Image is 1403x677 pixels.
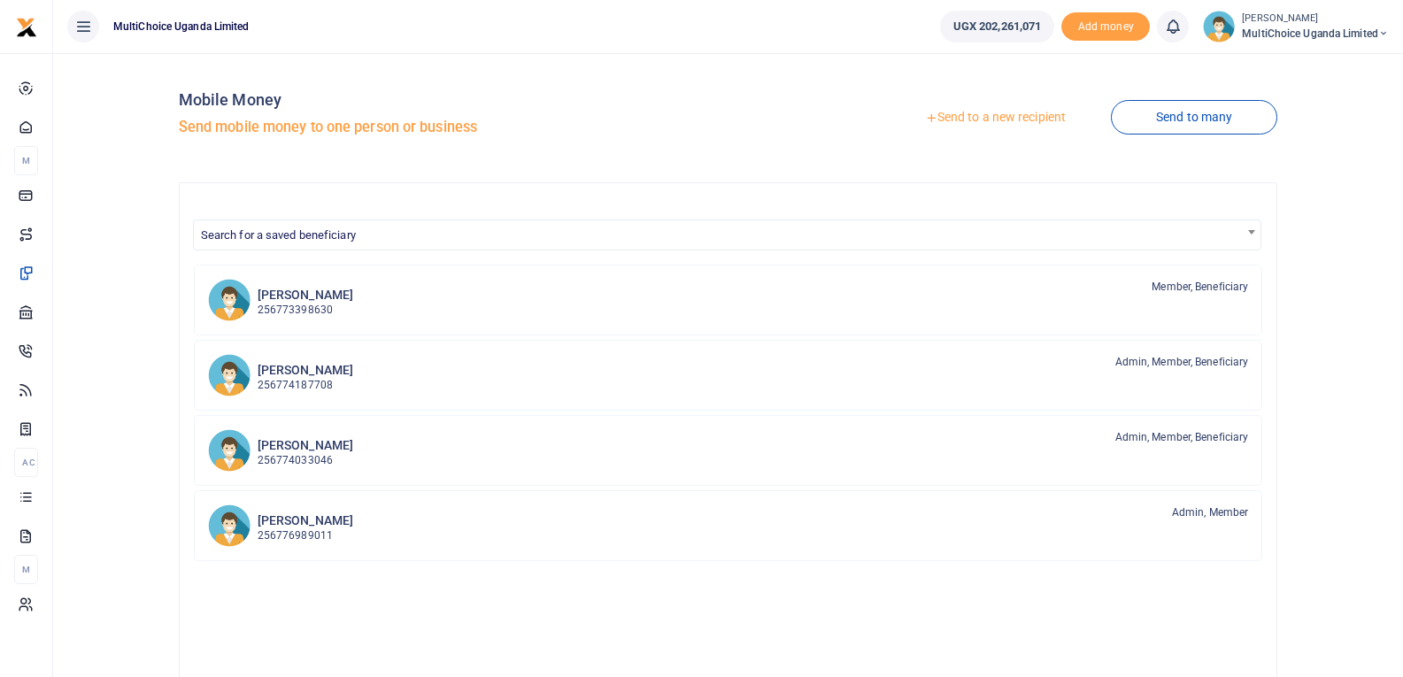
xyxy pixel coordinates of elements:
[106,19,257,35] span: MultiChoice Uganda Limited
[194,220,1261,248] span: Search for a saved beneficiary
[208,354,251,396] img: DA
[194,415,1263,486] a: MK [PERSON_NAME] 256774033046 Admin, Member, Beneficiary
[179,119,721,136] h5: Send mobile money to one person or business
[258,513,353,528] h6: [PERSON_NAME]
[194,340,1263,411] a: DA [PERSON_NAME] 256774187708 Admin, Member, Beneficiary
[179,90,721,110] h4: Mobile Money
[940,11,1055,42] a: UGX 202,261,071
[1115,429,1249,445] span: Admin, Member, Beneficiary
[1061,19,1150,32] a: Add money
[1242,12,1389,27] small: [PERSON_NAME]
[1242,26,1389,42] span: MultiChoice Uganda Limited
[953,18,1042,35] span: UGX 202,261,071
[1203,11,1235,42] img: profile-user
[1111,100,1277,135] a: Send to many
[258,302,353,319] p: 256773398630
[258,363,353,378] h6: [PERSON_NAME]
[1061,12,1150,42] li: Toup your wallet
[1203,11,1389,42] a: profile-user [PERSON_NAME] MultiChoice Uganda Limited
[194,490,1263,561] a: HS [PERSON_NAME] 256776989011 Admin, Member
[16,19,37,33] a: logo-small logo-large logo-large
[880,102,1111,134] a: Send to a new recipient
[201,228,356,242] span: Search for a saved beneficiary
[208,429,251,472] img: MK
[208,504,251,547] img: HS
[1172,504,1248,520] span: Admin, Member
[1152,279,1248,295] span: Member, Beneficiary
[14,448,38,477] li: Ac
[14,146,38,175] li: M
[1061,12,1150,42] span: Add money
[258,527,353,544] p: 256776989011
[193,219,1262,250] span: Search for a saved beneficiary
[14,555,38,584] li: M
[933,11,1062,42] li: Wallet ballance
[194,265,1263,335] a: AM [PERSON_NAME] 256773398630 Member, Beneficiary
[1115,354,1249,370] span: Admin, Member, Beneficiary
[258,377,353,394] p: 256774187708
[258,438,353,453] h6: [PERSON_NAME]
[16,17,37,38] img: logo-small
[258,452,353,469] p: 256774033046
[258,288,353,303] h6: [PERSON_NAME]
[208,279,251,321] img: AM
